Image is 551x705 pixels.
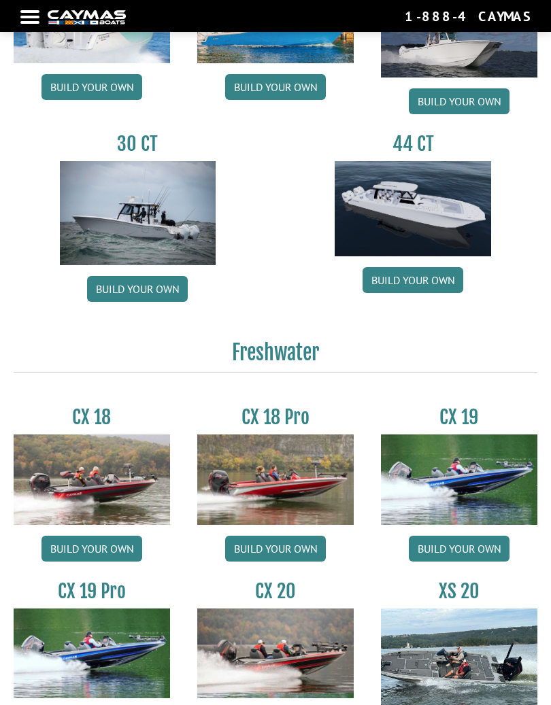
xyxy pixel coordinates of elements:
img: CX19_thumbnail.jpg [381,434,537,524]
img: CX-18S_thumbnail.jpg [14,434,170,524]
a: Build your own [225,536,326,562]
a: Build your own [87,276,188,302]
h3: CX 19 Pro [14,579,170,603]
a: Build your own [409,88,510,114]
h3: 30 CT [60,132,216,156]
h3: XS 20 [381,579,537,603]
h3: CX 18 Pro [197,405,354,429]
a: Build your own [409,536,510,562]
img: 44ct_background.png [335,161,491,256]
h3: CX 20 [197,579,354,603]
a: Build your own [225,74,326,100]
img: white-logo-c9c8dbefe5ff5ceceb0f0178aa75bf4bb51f6bca0971e226c86eb53dfe498488.png [48,10,126,24]
img: CX19_thumbnail.jpg [14,608,170,698]
h3: CX 18 [14,405,170,429]
a: Build your own [41,74,142,100]
img: 30_CT_photo_shoot_for_caymas_connect.jpg [60,161,216,265]
h3: CX 19 [381,405,537,429]
h2: Freshwater [14,340,537,373]
h3: 44 CT [335,132,491,156]
img: CX-20_thumbnail.jpg [197,608,354,698]
img: CX-18SS_thumbnail.jpg [197,434,354,524]
div: 1-888-4CAYMAS [405,7,531,25]
a: Build your own [363,267,463,293]
a: Build your own [41,536,142,562]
